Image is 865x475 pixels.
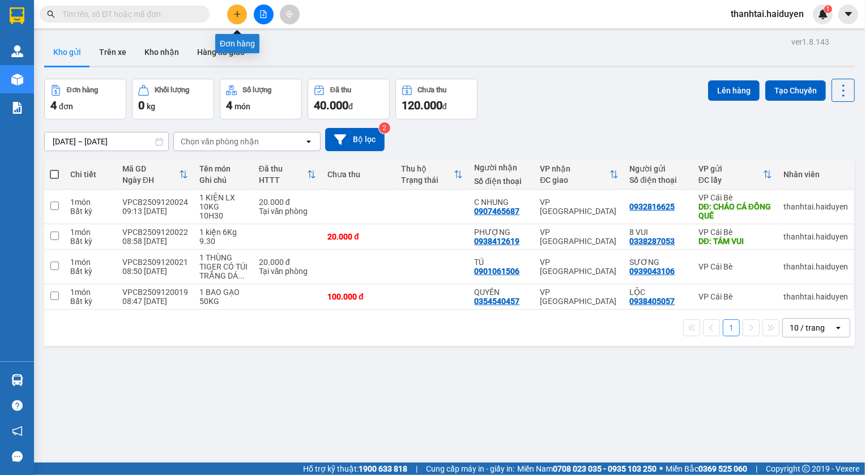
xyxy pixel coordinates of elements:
div: VP Cái Bè [698,193,772,202]
span: Miền Bắc [666,463,747,475]
div: 0354540457 [474,297,519,306]
div: thanhtai.haiduyen [783,262,848,271]
span: món [235,102,250,111]
div: 20.000 đ [259,198,316,207]
span: question-circle [12,400,23,411]
span: 120.000 [402,99,442,112]
div: VP nhận [540,164,609,173]
div: Số điện thoại [630,176,687,185]
img: logo-vxr [10,7,24,24]
div: VP [GEOGRAPHIC_DATA] [540,228,618,246]
div: VPCB2509120024 [122,198,188,207]
div: VPCB2509120021 [122,258,188,267]
div: SƯƠNG [630,258,687,267]
span: copyright [802,465,810,473]
div: 0901061506 [474,267,519,276]
div: 0932816625 [630,202,675,211]
div: 10 / trang [790,322,825,333]
button: Khối lượng0kg [132,79,214,119]
span: ... [238,271,245,280]
div: VP [GEOGRAPHIC_DATA] [540,288,618,306]
div: ĐC giao [540,176,609,185]
img: icon-new-feature [818,9,828,19]
span: 40.000 [314,99,348,112]
div: thanhtai.haiduyen [783,232,848,241]
div: VP gửi [698,164,763,173]
div: 1 KIỆN LX 10KG [199,193,248,211]
div: 08:47 [DATE] [122,297,188,306]
span: notification [12,426,23,437]
div: VPCB2509120022 [122,228,188,237]
div: 9.30 [199,237,248,246]
div: Nhân viên [783,170,848,179]
div: Chưa thu [418,86,447,94]
span: ⚪️ [659,467,663,471]
button: 1 [723,319,740,336]
div: 08:50 [DATE] [122,267,188,276]
div: Đơn hàng [67,86,98,94]
img: warehouse-icon [11,374,23,386]
div: 1 món [70,198,111,207]
span: Miền Nam [517,463,657,475]
th: Toggle SortBy [395,160,469,190]
img: warehouse-icon [11,74,23,85]
div: 1 món [70,228,111,237]
div: Đã thu [330,86,351,94]
strong: 0708 023 035 - 0935 103 250 [553,464,657,473]
div: 20.000 đ [327,232,390,241]
input: Select a date range. [45,132,168,151]
div: Số điện thoại [474,177,529,186]
div: Người gửi [630,164,687,173]
span: Hỗ trợ kỹ thuật: [303,463,407,475]
div: Bất kỳ [70,207,111,216]
span: đ [442,102,447,111]
div: Tại văn phòng [259,267,316,276]
div: 0338287053 [630,237,675,246]
img: warehouse-icon [11,45,23,57]
div: thanhtai.haiduyen [783,292,848,301]
span: kg [147,102,155,111]
span: đơn [59,102,73,111]
div: Số lượng [242,86,271,94]
button: caret-down [838,5,858,24]
button: file-add [254,5,274,24]
div: thanhtai.haiduyen [783,202,848,211]
div: Ghi chú [199,176,248,185]
div: Tại văn phòng [259,207,316,216]
strong: 0369 525 060 [698,464,747,473]
span: 1 [826,5,830,13]
button: Lên hàng [708,80,760,101]
th: Toggle SortBy [253,160,322,190]
div: VP Cái Bè [698,228,772,237]
div: 20.000 đ [259,258,316,267]
div: 1 BAO GẠO 50KG [199,288,248,306]
span: message [12,451,23,462]
span: file-add [259,10,267,18]
button: Hàng đã giao [188,38,254,66]
div: Bất kỳ [70,237,111,246]
div: DĐ: TÁM VUI [698,237,772,246]
div: 0939043106 [630,267,675,276]
span: thanhtai.haiduyen [722,7,813,21]
svg: open [834,323,843,332]
div: 1 kiện 6Kg [199,228,248,237]
div: Chọn văn phòng nhận [181,136,259,147]
div: HTTT [259,176,307,185]
div: 0938405057 [630,297,675,306]
span: 4 [226,99,232,112]
div: Bất kỳ [70,297,111,306]
div: ĐC lấy [698,176,763,185]
div: 8 VUI [630,228,687,237]
button: Kho gửi [44,38,90,66]
button: aim [280,5,300,24]
button: plus [227,5,247,24]
button: Tạo Chuyến [765,80,826,101]
div: LỘC [630,288,687,297]
span: | [756,463,757,475]
div: 1 món [70,288,111,297]
div: PHƯỢNG [474,228,529,237]
div: 08:58 [DATE] [122,237,188,246]
span: aim [286,10,293,18]
div: 1 món [70,258,111,267]
button: Đã thu40.000đ [308,79,390,119]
